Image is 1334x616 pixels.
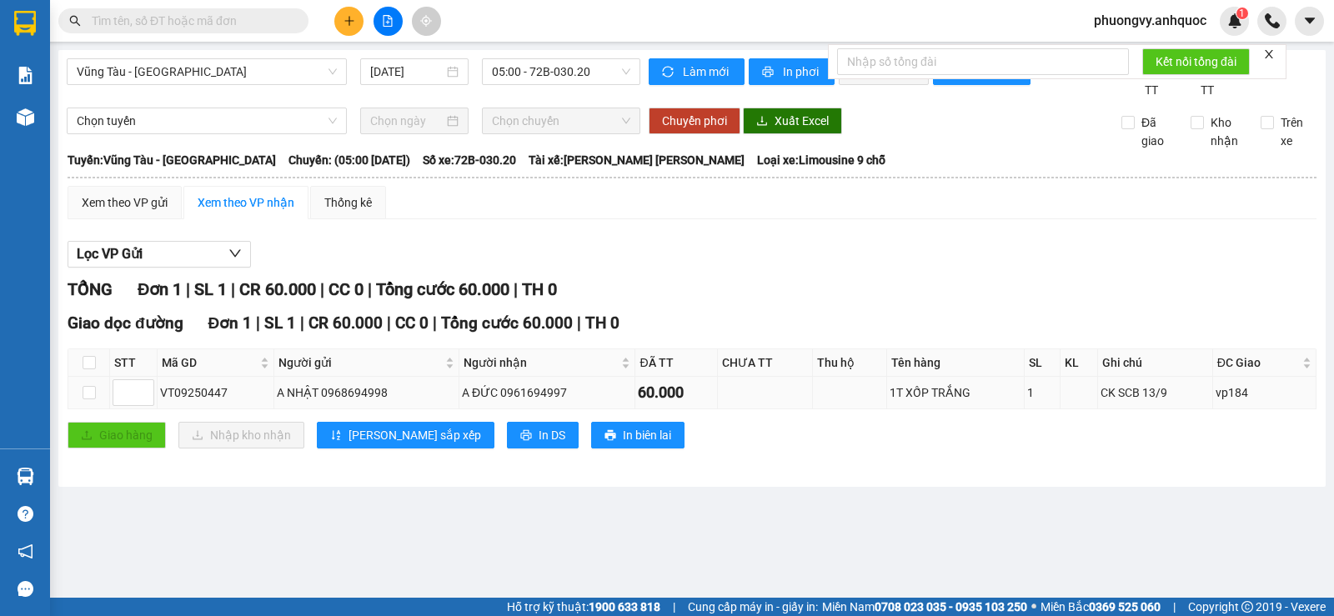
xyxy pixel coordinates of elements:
[17,67,34,84] img: solution-icon
[77,108,337,133] span: Chọn tuyến
[1101,383,1210,402] div: CK SCB 13/9
[92,12,288,30] input: Tìm tên, số ĐT hoặc mã đơn
[334,7,364,36] button: plus
[239,279,316,299] span: CR 60.000
[256,313,260,333] span: |
[14,54,148,74] div: A PHÁP
[162,353,257,372] span: Mã GD
[68,279,113,299] span: TỔNG
[529,151,745,169] span: Tài xế: [PERSON_NAME] [PERSON_NAME]
[635,349,717,377] th: ĐÃ TT
[17,468,34,485] img: warehouse-icon
[412,7,441,36] button: aim
[277,383,456,402] div: A NHẬT 0968694998
[507,598,660,616] span: Hỗ trợ kỹ thuật:
[368,279,372,299] span: |
[822,598,1027,616] span: Miền Nam
[1236,8,1248,19] sup: 1
[520,429,532,443] span: printer
[441,313,573,333] span: Tổng cước 60.000
[382,15,394,27] span: file-add
[17,108,34,126] img: warehouse-icon
[300,313,304,333] span: |
[589,600,660,613] strong: 1900 633 818
[138,279,182,299] span: Đơn 1
[1241,601,1253,613] span: copyright
[110,349,158,377] th: STT
[514,279,518,299] span: |
[198,193,294,212] div: Xem theo VP nhận
[158,377,274,409] td: VT09250447
[1061,349,1097,377] th: KL
[14,11,36,36] img: logo-vxr
[14,14,148,54] div: VP 108 [PERSON_NAME]
[492,59,629,84] span: 05:00 - 72B-030.20
[376,279,509,299] span: Tổng cước 60.000
[308,313,383,333] span: CR 60.000
[1263,48,1275,60] span: close
[604,429,616,443] span: printer
[464,353,618,372] span: Người nhận
[82,193,168,212] div: Xem theo VP gửi
[69,15,81,27] span: search
[159,107,183,124] span: DĐ:
[875,600,1027,613] strong: 0708 023 035 - 0935 103 250
[178,422,304,448] button: downloadNhập kho nhận
[507,422,579,448] button: printerIn DS
[1216,383,1313,402] div: vp184
[1089,600,1161,613] strong: 0369 525 060
[1041,598,1161,616] span: Miền Bắc
[420,15,432,27] span: aim
[757,151,885,169] span: Loại xe: Limousine 9 chỗ
[18,581,33,597] span: message
[208,313,253,333] span: Đơn 1
[1142,48,1250,75] button: Kết nối tổng đài
[743,108,842,134] button: downloadXuất Excel
[374,7,403,36] button: file-add
[330,429,342,443] span: sort-ascending
[1025,349,1061,377] th: SL
[317,422,494,448] button: sort-ascending[PERSON_NAME] sắp xếp
[638,381,714,404] div: 60.000
[159,74,349,98] div: 0937600072
[673,598,675,616] span: |
[1295,7,1324,36] button: caret-down
[718,349,813,377] th: CHƯA TT
[77,243,143,264] span: Lọc VP Gửi
[77,59,337,84] span: Vũng Tàu - Sân Bay
[890,383,1021,402] div: 1T XỐP TRẮNG
[370,112,444,130] input: Chọn ngày
[522,279,557,299] span: TH 0
[228,247,242,260] span: down
[539,426,565,444] span: In DS
[68,313,183,333] span: Giao dọc đường
[324,193,372,212] div: Thống kê
[775,112,829,130] span: Xuất Excel
[370,63,444,81] input: 14/09/2025
[278,353,442,372] span: Người gửi
[762,66,776,79] span: printer
[395,313,429,333] span: CC 0
[1217,353,1299,372] span: ĐC Giao
[387,313,391,333] span: |
[783,63,821,81] span: In phơi
[186,279,190,299] span: |
[320,279,324,299] span: |
[14,16,40,33] span: Gửi:
[1302,13,1317,28] span: caret-down
[813,349,887,377] th: Thu hộ
[18,506,33,522] span: question-circle
[837,48,1129,75] input: Nhập số tổng đài
[683,63,731,81] span: Làm mới
[591,422,685,448] button: printerIn biên lai
[68,422,166,448] button: uploadGiao hàng
[662,66,676,79] span: sync
[1098,349,1213,377] th: Ghi chú
[194,279,227,299] span: SL 1
[649,108,740,134] button: Chuyển phơi
[1239,8,1245,19] span: 1
[349,426,481,444] span: [PERSON_NAME] sắp xếp
[1227,13,1242,28] img: icon-new-feature
[649,58,745,85] button: syncLàm mới
[688,598,818,616] span: Cung cấp máy in - giấy in:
